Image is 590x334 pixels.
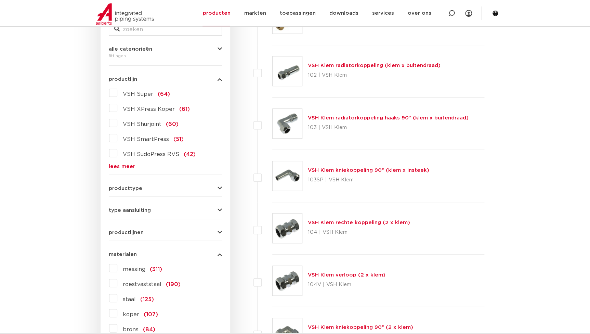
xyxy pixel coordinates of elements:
img: Thumbnail for VSH Klem rechte koppeling (2 x klem) [273,214,302,243]
div: fittingen [109,52,222,60]
a: VSH Klem verloop (2 x klem) [308,272,385,278]
img: Thumbnail for VSH Klem radiatorkoppeling haaks 90° (klem x buitendraad) [273,109,302,138]
a: lees meer [109,164,222,169]
button: producttype [109,186,222,191]
img: Thumbnail for VSH Klem kniekoppeling 90° (klem x insteek) [273,161,302,191]
span: alle categorieën [109,47,152,52]
span: (64) [158,91,170,97]
input: zoeken [109,23,222,36]
span: producttype [109,186,142,191]
span: (125) [140,297,154,302]
span: (311) [150,267,162,272]
span: (61) [179,106,190,112]
a: VSH Klem kniekoppeling 90° (klem x insteek) [308,168,429,173]
span: staal [123,297,136,302]
span: (51) [173,137,184,142]
a: VSH Klem radiatorkoppeling (klem x buitendraad) [308,63,441,68]
span: (60) [166,121,179,127]
span: productlijnen [109,230,144,235]
span: productlijn [109,77,137,82]
p: 102 | VSH Klem [308,70,441,81]
a: VSH Klem kniekoppeling 90° (2 x klem) [308,325,413,330]
span: VSH XPress Koper [123,106,175,112]
span: koper [123,312,139,317]
a: VSH Klem radiatorkoppeling haaks 90° (klem x buitendraad) [308,115,469,120]
span: roestvaststaal [123,282,161,287]
img: Thumbnail for VSH Klem radiatorkoppeling (klem x buitendraad) [273,56,302,86]
p: 103 | VSH Klem [308,122,469,133]
button: alle categorieën [109,47,222,52]
span: materialen [109,252,137,257]
span: VSH SudoPress RVS [123,152,179,157]
span: messing [123,267,145,272]
span: (84) [143,327,155,332]
img: Thumbnail for VSH Klem verloop (2 x klem) [273,266,302,295]
span: brons [123,327,139,332]
button: materialen [109,252,222,257]
button: productlijn [109,77,222,82]
span: (42) [184,152,196,157]
p: 103SP | VSH Klem [308,175,429,185]
span: (107) [144,312,158,317]
button: type aansluiting [109,208,222,213]
span: VSH Super [123,91,153,97]
span: VSH SmartPress [123,137,169,142]
span: type aansluiting [109,208,151,213]
span: (190) [166,282,181,287]
a: VSH Klem rechte koppeling (2 x klem) [308,220,410,225]
button: productlijnen [109,230,222,235]
span: VSH Shurjoint [123,121,161,127]
p: 104 | VSH Klem [308,227,410,238]
p: 104V | VSH Klem [308,279,385,290]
